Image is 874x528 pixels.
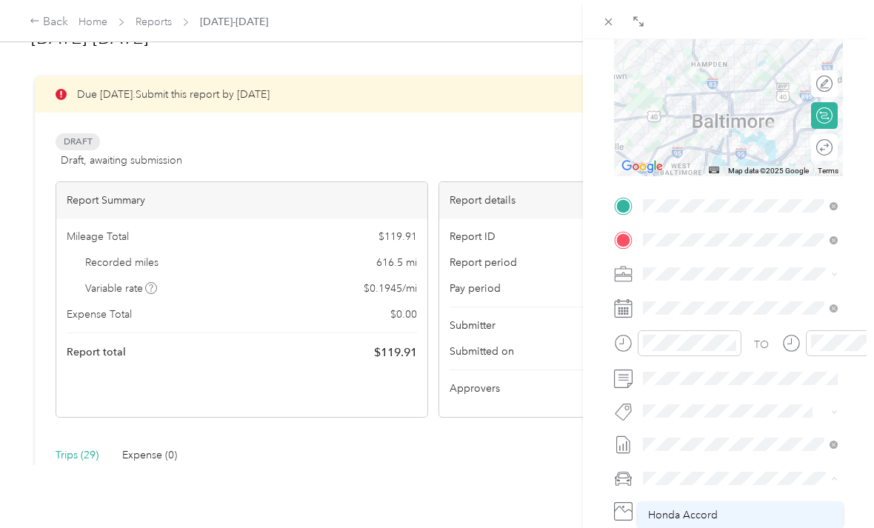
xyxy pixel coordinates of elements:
[648,509,718,521] span: Honda Accord
[638,501,843,521] button: Add photo
[791,445,874,528] iframe: Everlance-gr Chat Button Frame
[618,157,667,176] a: Open this area in Google Maps (opens a new window)
[754,337,769,352] div: TO
[709,167,719,173] button: Keyboard shortcuts
[618,157,667,176] img: Google
[728,167,809,175] span: Map data ©2025 Google
[818,167,838,175] a: Terms (opens in new tab)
